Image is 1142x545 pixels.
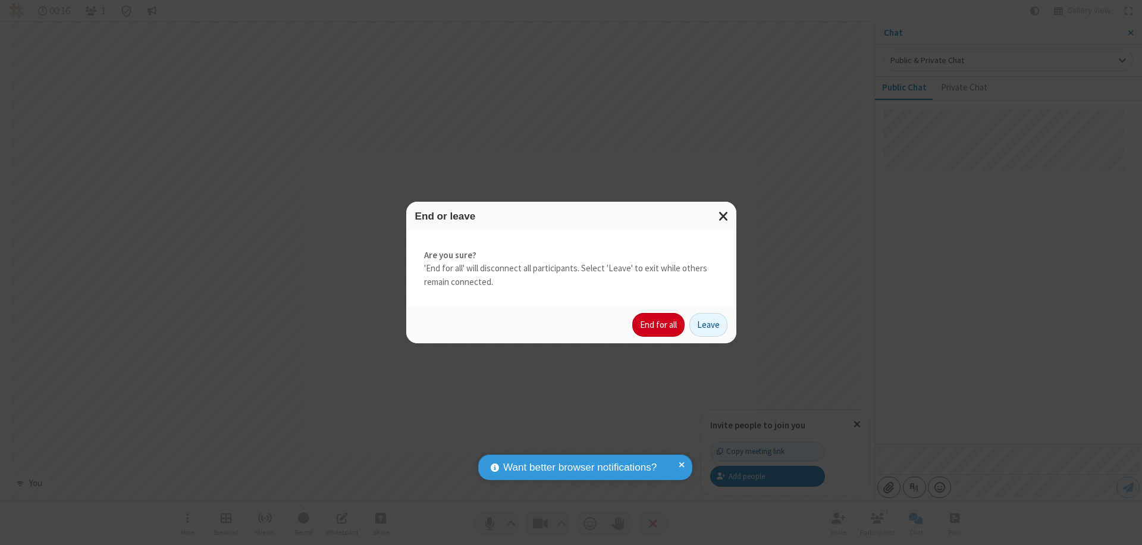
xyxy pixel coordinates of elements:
span: Want better browser notifications? [503,460,657,475]
strong: Are you sure? [424,249,719,262]
button: End for all [632,313,685,337]
button: Leave [689,313,727,337]
button: Close modal [711,202,736,231]
h3: End or leave [415,211,727,222]
div: 'End for all' will disconnect all participants. Select 'Leave' to exit while others remain connec... [406,231,736,307]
